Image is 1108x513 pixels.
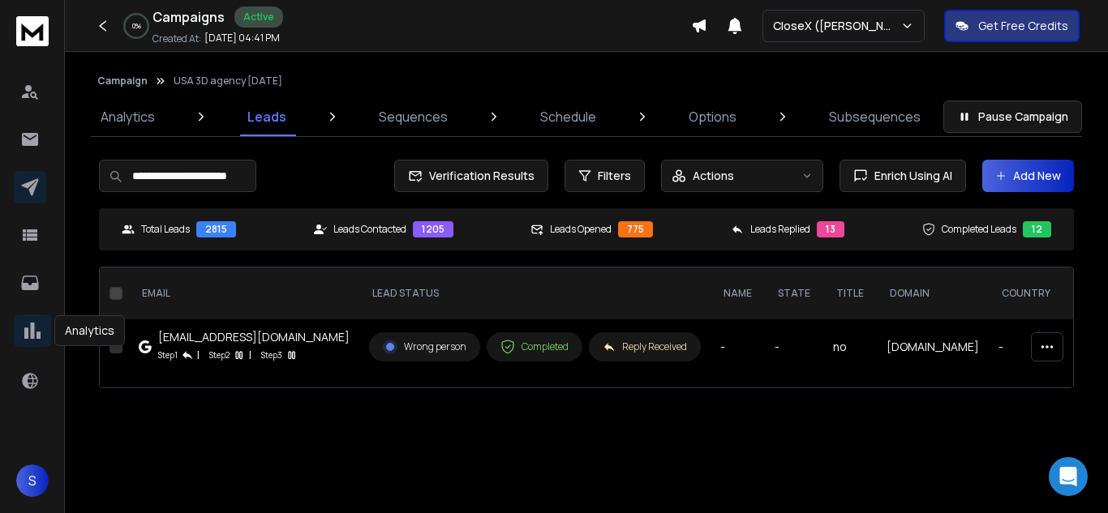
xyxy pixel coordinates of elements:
div: 1205 [413,221,453,237]
td: - [765,319,823,374]
div: [EMAIL_ADDRESS][DOMAIN_NAME] [158,329,350,345]
th: title [823,267,877,319]
p: Created At: [152,32,201,45]
td: - [711,319,765,374]
p: [DATE] 04:41 PM [204,32,280,45]
p: Sequences [379,107,448,126]
img: logo [16,16,49,46]
div: Completed [500,340,569,354]
th: Country [989,267,1063,319]
th: EMAIL [129,267,359,319]
th: State [765,267,823,319]
button: Pause Campaign [943,100,1082,133]
p: Actions [693,168,734,184]
th: NAME [711,267,765,319]
p: Leads Replied [750,223,810,236]
div: Open Intercom Messenger [1049,457,1088,496]
span: Enrich Using AI [868,168,952,184]
p: | [197,347,200,363]
a: Sequences [369,97,457,136]
p: Subsequences [829,107,921,126]
div: Active [234,6,283,28]
div: 13 [817,221,844,237]
button: Add New [982,160,1074,192]
p: USA 3D agency [DATE] [174,75,282,88]
button: S [16,464,49,497]
p: Total Leads [141,223,190,236]
button: Campaign [97,75,148,88]
p: Leads [247,107,286,126]
div: Wrong person [383,340,466,354]
p: Step 1 [158,347,178,363]
p: CloseX ([PERSON_NAME]) [773,18,900,34]
td: - [989,319,1063,374]
div: 2815 [196,221,236,237]
span: Verification Results [423,168,535,184]
a: Options [679,97,746,136]
p: 0 % [132,21,141,31]
a: Analytics [91,97,165,136]
p: Leads Contacted [333,223,406,236]
p: Leads Opened [550,223,612,236]
th: Domain [877,267,989,319]
p: Get Free Credits [978,18,1068,34]
div: 12 [1023,221,1051,237]
p: Schedule [540,107,596,126]
div: Reply Received [603,340,687,353]
p: | [249,347,251,363]
div: 775 [618,221,653,237]
a: Subsequences [819,97,930,136]
p: Step 2 [209,347,230,363]
a: Schedule [530,97,606,136]
span: Filters [598,168,631,184]
p: Options [689,107,737,126]
div: Analytics [54,315,125,346]
p: Step 3 [261,347,282,363]
button: Enrich Using AI [840,160,966,192]
td: no [823,319,877,374]
p: Completed Leads [942,223,1016,236]
button: Verification Results [394,160,548,192]
h1: Campaigns [152,7,225,27]
button: Get Free Credits [944,10,1080,42]
button: Filters [565,160,645,192]
td: [DOMAIN_NAME] [877,319,989,374]
a: Leads [238,97,296,136]
th: LEAD STATUS [359,267,711,319]
p: Analytics [101,107,155,126]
